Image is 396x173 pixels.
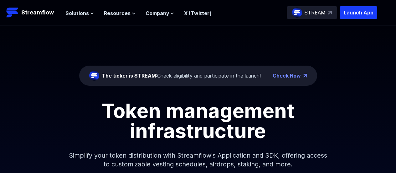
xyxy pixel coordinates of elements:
button: Resources [104,9,136,17]
button: Solutions [65,9,94,17]
span: Resources [104,9,131,17]
a: Streamflow [6,6,59,19]
img: Streamflow Logo [6,6,19,19]
div: Check eligibility and participate in the launch! [102,72,261,79]
img: streamflow-logo-circle.png [292,8,302,18]
p: Streamflow [21,8,54,17]
a: Check Now [273,72,301,79]
h1: Token management infrastructure [57,101,339,141]
a: X (Twitter) [184,10,212,16]
button: Company [146,9,174,17]
a: STREAM [287,6,337,19]
span: The ticker is STREAM: [102,73,157,79]
img: top-right-arrow.png [303,74,307,78]
p: STREAM [305,9,326,16]
img: top-right-arrow.svg [328,11,332,14]
span: Company [146,9,169,17]
button: Launch App [340,6,377,19]
img: streamflow-logo-circle.png [89,71,99,81]
span: Solutions [65,9,89,17]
